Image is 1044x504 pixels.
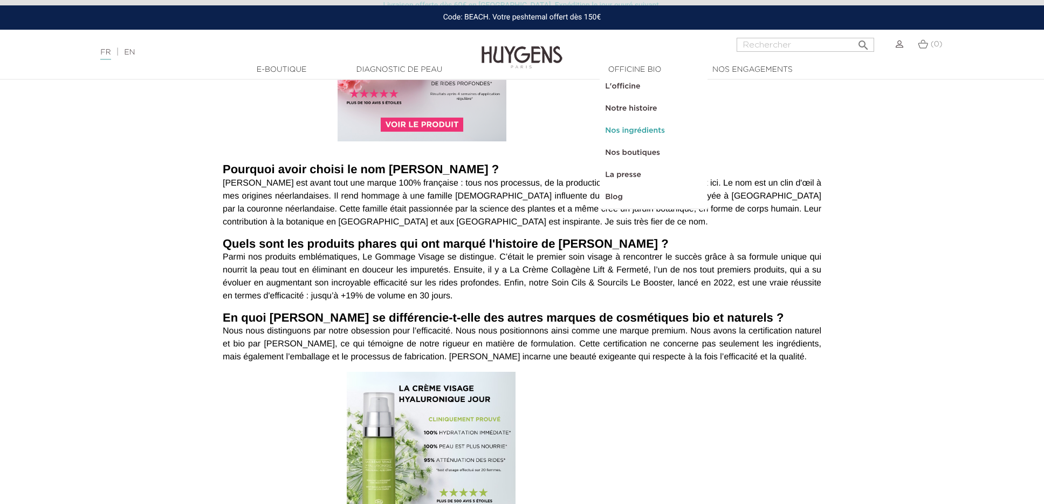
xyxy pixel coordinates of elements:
[698,64,806,76] a: Nos engagements
[228,64,335,76] a: E-Boutique
[223,311,821,325] h1: En quoi [PERSON_NAME] se différencie-t-elle des autres marques de cosmétiques bio et naturels ?
[600,120,708,142] a: Nos ingrédients
[854,35,873,49] button: 
[223,253,821,301] em: Parmi nos produits emblématiques, Le Gommage Visage se distingue. C’était le premier soin visage ...
[100,49,111,60] a: FR
[737,38,874,52] input: Rechercher
[223,237,821,251] h1: Quels sont les produits phares qui ont marqué l'histoire de [PERSON_NAME] ?
[600,76,708,98] a: L'officine
[600,142,708,164] a: Nos boutiques
[95,46,427,59] div: |
[857,36,870,49] i: 
[223,162,821,176] h1: Pourquoi avoir choisi le nom [PERSON_NAME] ?
[345,64,453,76] a: Diagnostic de peau
[124,49,135,56] a: EN
[581,64,689,76] a: Officine Bio
[931,40,943,48] span: (0)
[223,179,821,227] em: [PERSON_NAME] est avant tout une marque 100% française : tous nos processus, de la production à l...
[223,326,821,362] em: Nous nous distinguons par notre obsession pour l’efficacité. Nous nous positionnons ainsi comme u...
[600,98,708,120] a: Notre histoire
[482,29,562,70] img: Huygens
[600,164,708,186] a: La presse
[600,186,708,208] a: Blog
